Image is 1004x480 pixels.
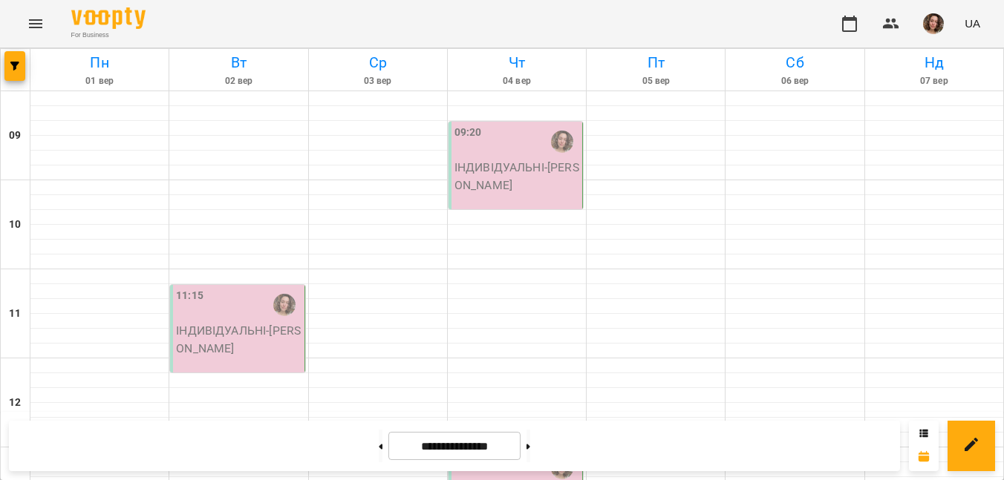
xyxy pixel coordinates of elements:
h6: 09 [9,128,21,144]
button: Menu [18,6,53,42]
img: Цвітанська Дарина [551,131,573,153]
h6: Вт [172,51,305,74]
p: ІНДИВІДУАЛЬНІ - [PERSON_NAME] [176,322,301,357]
img: Voopty Logo [71,7,146,29]
h6: 11 [9,306,21,322]
h6: 02 вер [172,74,305,88]
h6: 10 [9,217,21,233]
h6: 06 вер [728,74,861,88]
h6: 07 вер [867,74,1001,88]
span: UA [965,16,980,31]
span: For Business [71,30,146,40]
h6: Ср [311,51,445,74]
h6: Нд [867,51,1001,74]
h6: 03 вер [311,74,445,88]
h6: 12 [9,395,21,411]
h6: 05 вер [589,74,723,88]
p: ІНДИВІДУАЛЬНІ - [PERSON_NAME] [454,159,579,194]
h6: Пт [589,51,723,74]
img: Цвітанська Дарина [273,294,296,316]
img: 15232f8e2fb0b95b017a8128b0c4ecc9.jpg [923,13,944,34]
h6: 04 вер [450,74,584,88]
h6: 01 вер [33,74,166,88]
h6: Сб [728,51,861,74]
button: UA [959,10,986,37]
label: 11:15 [176,288,203,304]
label: 09:20 [454,125,482,141]
h6: Пн [33,51,166,74]
h6: Чт [450,51,584,74]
